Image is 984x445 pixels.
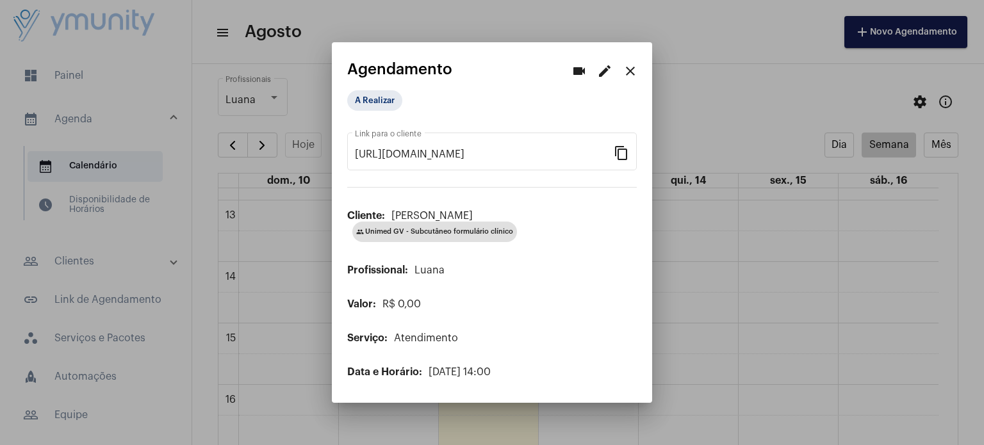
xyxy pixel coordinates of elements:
[347,211,385,221] span: Cliente:
[347,367,422,377] span: Data e Horário:
[356,228,364,236] mat-icon: group
[614,145,629,160] mat-icon: content_copy
[623,63,638,79] mat-icon: close
[414,265,445,275] span: Luana
[347,61,452,77] span: Agendamento
[382,299,421,309] span: R$ 0,00
[347,333,388,343] span: Serviço:
[571,63,587,79] mat-icon: videocam
[347,299,376,309] span: Valor:
[347,265,408,275] span: Profissional:
[391,211,473,221] span: [PERSON_NAME]
[429,367,491,377] span: [DATE] 14:00
[597,63,612,79] mat-icon: edit
[355,149,614,160] input: Link
[347,90,402,111] mat-chip: A Realizar
[394,333,458,343] span: Atendimento
[352,222,517,242] mat-chip: Unimed GV - Subcutâneo formulário clínico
